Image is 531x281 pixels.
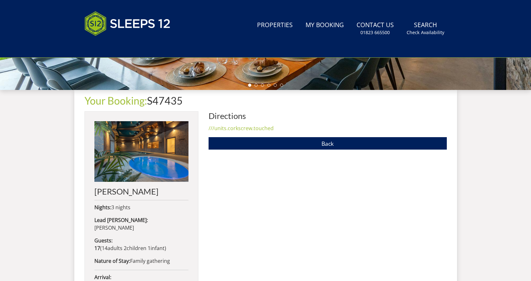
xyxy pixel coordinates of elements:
[94,257,188,265] p: Family gathering
[354,18,396,39] a: Contact Us01823 665500
[360,29,390,36] small: 01823 665500
[120,245,122,252] span: s
[209,111,447,120] h2: Directions
[94,237,113,244] strong: Guests:
[94,121,188,196] a: [PERSON_NAME]
[407,29,444,36] small: Check Availability
[254,18,295,33] a: Properties
[124,245,127,252] span: 2
[94,257,130,264] strong: Nature of Stay:
[81,43,148,49] iframe: Customer reviews powered by Trustpilot
[85,95,447,106] h1: S47435
[148,245,151,252] span: 1
[122,245,146,252] span: child
[404,18,447,39] a: SearchCheck Availability
[94,245,100,252] strong: 17
[138,245,146,252] span: ren
[94,203,188,211] p: 3 nights
[85,8,171,40] img: Sleeps 12
[85,94,147,107] a: Your Booking:
[209,125,274,132] a: ///units.corkscrew.touched
[94,224,134,231] span: [PERSON_NAME]
[94,245,166,252] span: ( )
[102,245,107,252] span: 14
[94,217,148,224] strong: Lead [PERSON_NAME]:
[209,137,447,150] a: Back
[102,245,122,252] span: adult
[94,274,111,281] strong: Arrival:
[94,187,188,196] h2: [PERSON_NAME]
[303,18,346,33] a: My Booking
[94,121,188,182] img: An image of 'Hares Barton'
[94,204,111,211] strong: Nights:
[146,245,165,252] span: infant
